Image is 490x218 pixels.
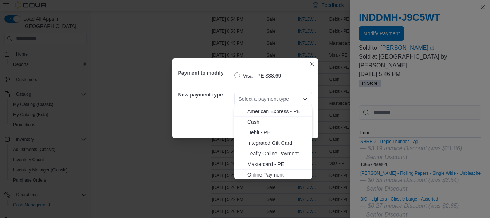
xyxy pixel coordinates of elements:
[247,129,308,136] span: Debit - PE
[234,127,312,138] button: Debit - PE
[234,106,312,117] button: American Express - PE
[302,96,308,102] button: Close list of options
[234,71,281,80] label: Visa - PE $38.69
[247,171,308,178] span: Online Payment
[234,170,312,180] button: Online Payment
[247,139,308,147] span: Integrated Gift Card
[234,148,312,159] button: Leafly Online Payment
[247,118,308,126] span: Cash
[247,150,308,157] span: Leafly Online Payment
[247,160,308,168] span: Mastercard - PE
[308,60,317,68] button: Closes this modal window
[178,66,233,80] h5: Payment to modify
[234,117,312,127] button: Cash
[234,138,312,148] button: Integrated Gift Card
[247,108,308,115] span: American Express - PE
[234,106,312,191] div: Choose from the following options
[234,159,312,170] button: Mastercard - PE
[178,87,233,102] h5: New payment type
